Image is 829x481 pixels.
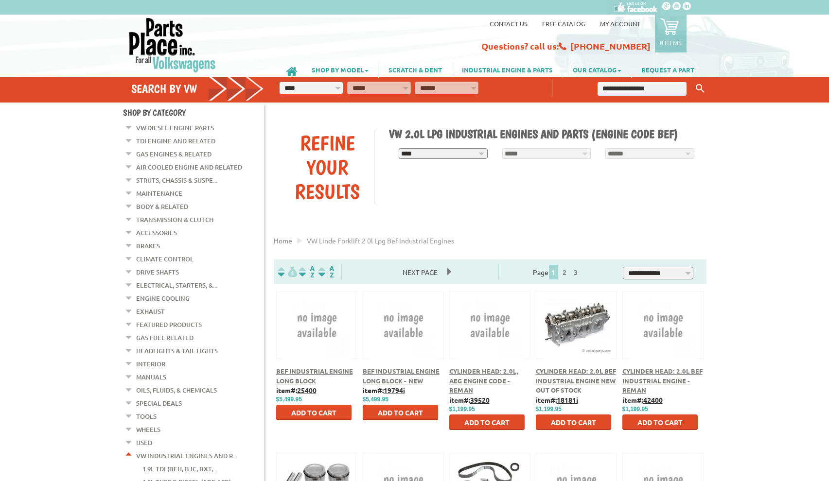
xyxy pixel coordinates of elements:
span: Add to Cart [637,418,683,427]
a: Air Cooled Engine and Related [136,161,242,173]
button: Add to Cart [276,405,352,420]
a: BEF Industrial Engine Long Block - New [363,367,440,385]
a: REQUEST A PART [632,61,704,78]
span: Add to Cart [378,408,423,417]
a: Contact us [490,19,528,28]
div: Page [498,264,614,279]
a: Wheels [136,423,160,436]
b: item#: [363,386,405,395]
span: $1,199.95 [622,406,648,412]
span: Add to Cart [551,418,596,427]
a: Free Catalog [542,19,585,28]
img: filterpricelow.svg [278,266,297,277]
a: My Account [600,19,640,28]
a: 0 items [655,15,687,52]
a: OUR CATALOG [563,61,631,78]
h1: VW 2.0L LPG Industrial Engines and Parts (Engine Code BEF) [389,127,699,141]
a: Cylinder Head: 2.0L, AEG Engine Code - Reman [449,367,519,394]
a: Accessories [136,226,177,239]
span: $1,199.95 [536,406,562,412]
a: 1.9L TDI (BEU, BJC, BXT,... [142,463,217,475]
a: VW Industrial Engines and R... [136,449,237,462]
span: Add to Cart [291,408,336,417]
a: Home [274,236,292,245]
a: Struts, Chassis & Suspe... [136,174,217,187]
div: Refine Your Results [281,131,374,204]
u: 39520 [470,395,490,404]
span: $5,499.95 [363,396,388,403]
span: Add to Cart [464,418,510,427]
u: 19794i [384,386,405,395]
a: Headlights & Tail Lights [136,344,218,357]
img: Parts Place Inc! [128,17,217,73]
a: BEF Industrial Engine Long Block [276,367,353,385]
a: Gas Engines & Related [136,148,212,160]
a: Special Deals [136,397,182,410]
span: $1,199.95 [449,406,475,412]
button: Add to Cart [536,414,611,430]
a: Next Page [393,268,447,276]
a: 2 [560,268,569,276]
a: Used [136,436,152,449]
a: Tools [136,410,157,423]
a: INDUSTRIAL ENGINE & PARTS [452,61,563,78]
a: VW Diesel Engine Parts [136,121,214,134]
a: Transmission & Clutch [136,213,213,226]
a: Oils, Fluids, & Chemicals [136,384,217,396]
a: Manuals [136,371,166,383]
span: 1 [549,265,558,279]
a: Gas Fuel Related [136,331,194,344]
span: $5,499.95 [276,396,302,403]
h4: Shop By Category [123,107,264,118]
a: Exhaust [136,305,165,318]
button: Add to Cart [449,414,525,430]
a: 3 [571,268,580,276]
a: Drive Shafts [136,266,179,278]
button: Add to Cart [363,405,438,420]
a: Maintenance [136,187,182,200]
a: SCRATCH & DENT [379,61,452,78]
b: item#: [276,386,317,395]
u: 18181i [557,395,578,404]
a: Electrical, Starters, &... [136,279,217,292]
a: Interior [136,358,165,370]
a: SHOP BY MODEL [302,61,378,78]
b: item#: [622,395,663,404]
u: 25400 [297,386,317,395]
img: Sort by Headline [297,266,317,277]
img: Sort by Sales Rank [317,266,336,277]
a: Body & Related [136,200,188,213]
a: Engine Cooling [136,292,190,305]
h4: Search by VW [131,82,265,96]
b: item#: [449,395,490,404]
p: 0 items [660,38,682,47]
b: item#: [536,395,578,404]
a: Brakes [136,240,160,252]
button: Add to Cart [622,414,698,430]
a: Cylinder Head: 2.0L BEF Industrial Engine New [536,367,616,385]
a: Featured Products [136,318,202,331]
span: VW linde forklift 2 0l lpg bef industrial engines [307,236,454,245]
span: Next Page [393,265,447,279]
a: Cylinder Head: 2.0L BEF Industrial Engine - Reman [622,367,703,394]
span: Out of stock [536,386,582,394]
button: Keyword Search [693,81,707,97]
a: Climate Control [136,253,194,265]
a: TDI Engine and Related [136,135,215,147]
u: 42400 [643,395,663,404]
